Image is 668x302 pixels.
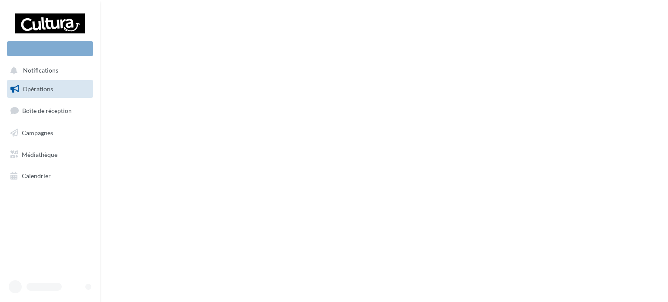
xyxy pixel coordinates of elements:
span: Médiathèque [22,150,57,158]
a: Campagnes [5,124,95,142]
a: Boîte de réception [5,101,95,120]
a: Médiathèque [5,146,95,164]
span: Notifications [23,67,58,74]
a: Calendrier [5,167,95,185]
a: Opérations [5,80,95,98]
span: Calendrier [22,172,51,179]
span: Opérations [23,85,53,93]
span: Boîte de réception [22,107,72,114]
div: Nouvelle campagne [7,41,93,56]
span: Campagnes [22,129,53,136]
